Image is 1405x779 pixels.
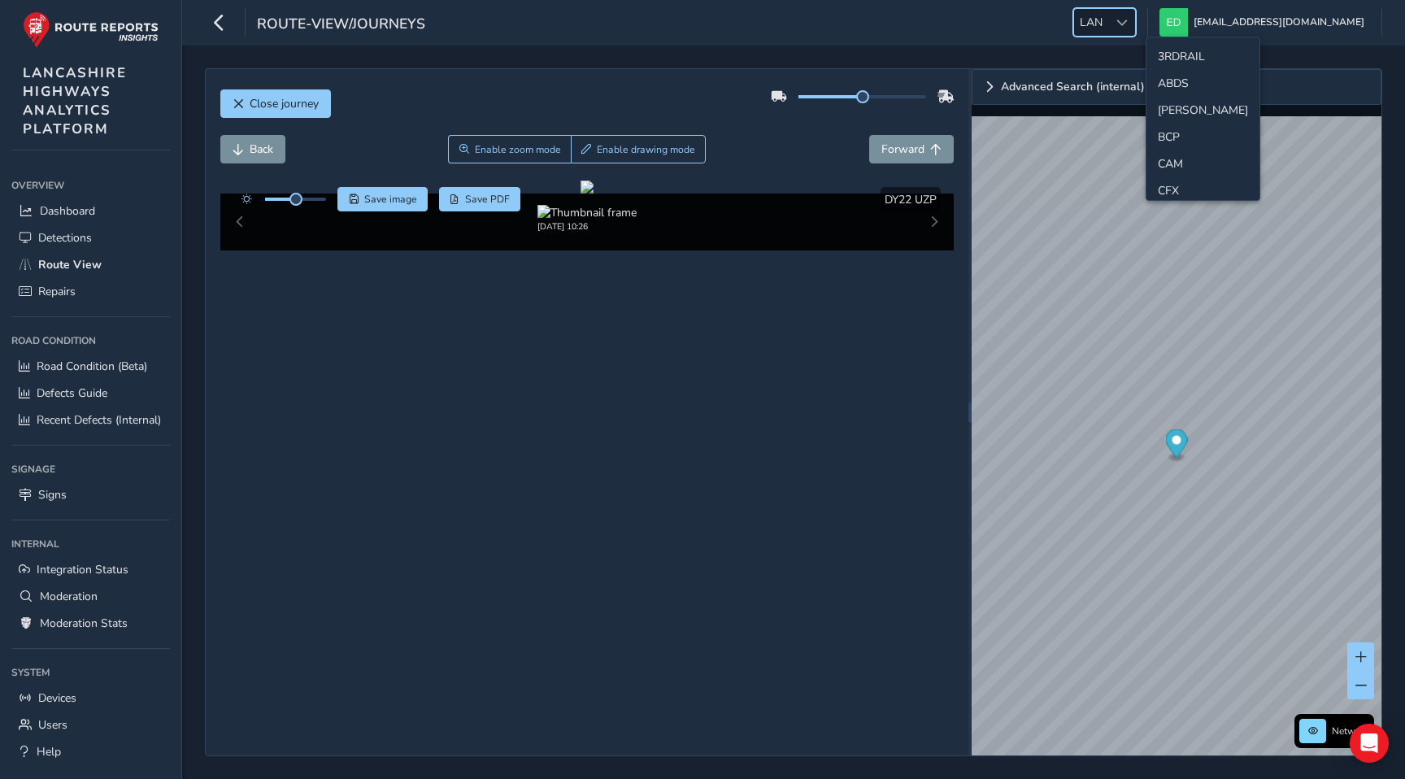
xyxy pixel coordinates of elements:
span: DY22 UZP [885,192,937,207]
img: diamond-layout [1159,8,1188,37]
span: Detections [38,230,92,246]
div: Road Condition [11,329,170,353]
div: [DATE] 10:26 [537,220,637,233]
button: Back [220,135,285,163]
li: CFX [1146,177,1259,204]
a: Signs [11,481,170,508]
span: Recent Defects (Internal) [37,412,161,428]
button: PDF [439,187,521,211]
button: Draw [571,135,707,163]
a: Recent Defects (Internal) [11,407,170,433]
span: Signs [38,487,67,503]
span: Save PDF [465,193,510,206]
button: Save [337,187,428,211]
span: [EMAIL_ADDRESS][DOMAIN_NAME] [1194,8,1364,37]
button: Zoom [448,135,571,163]
div: Map marker [1165,429,1187,463]
span: Moderation [40,589,98,604]
span: Users [38,717,67,733]
div: Overview [11,173,170,198]
span: Save image [364,193,417,206]
a: Devices [11,685,170,712]
a: Expand [972,69,1381,105]
a: Dashboard [11,198,170,224]
a: Integration Status [11,556,170,583]
a: Route View [11,251,170,278]
span: Help [37,744,61,759]
a: Moderation Stats [11,610,170,637]
a: Help [11,738,170,765]
li: BCP [1146,124,1259,150]
span: route-view/journeys [257,14,425,37]
div: Open Intercom Messenger [1350,724,1389,763]
a: Detections [11,224,170,251]
span: Integration Status [37,562,128,577]
span: LAN [1074,9,1108,36]
div: System [11,660,170,685]
span: Back [250,141,273,157]
span: Devices [38,690,76,706]
div: Signage [11,457,170,481]
button: Close journey [220,89,331,118]
a: Moderation [11,583,170,610]
li: ANDY [1146,97,1259,124]
span: LANCASHIRE HIGHWAYS ANALYTICS PLATFORM [23,63,127,138]
a: Defects Guide [11,380,170,407]
a: Road Condition (Beta) [11,353,170,380]
span: Enable zoom mode [475,143,561,156]
a: Repairs [11,278,170,305]
button: Forward [869,135,954,163]
li: CAM [1146,150,1259,177]
span: Dashboard [40,203,95,219]
img: Thumbnail frame [537,205,637,220]
span: Forward [881,141,924,157]
button: [EMAIL_ADDRESS][DOMAIN_NAME] [1159,8,1370,37]
li: 3RDRAIL [1146,43,1259,70]
span: Advanced Search (internal) [1001,81,1145,93]
span: Moderation Stats [40,616,128,631]
a: Users [11,712,170,738]
span: Route View [38,257,102,272]
div: Internal [11,532,170,556]
span: Enable drawing mode [597,143,695,156]
img: rr logo [23,11,159,48]
span: Repairs [38,284,76,299]
li: ABDS [1146,70,1259,97]
span: Road Condition (Beta) [37,359,147,374]
span: Close journey [250,96,319,111]
span: Network [1332,725,1369,738]
span: Defects Guide [37,385,107,401]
